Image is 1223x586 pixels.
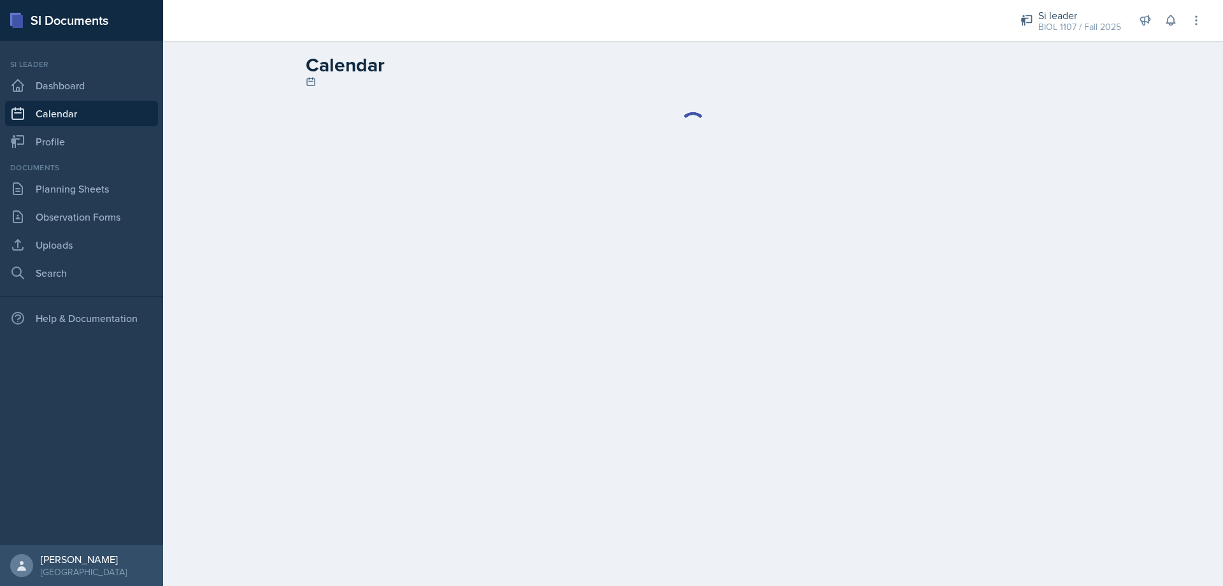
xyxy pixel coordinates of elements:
[5,101,158,126] a: Calendar
[1038,20,1121,34] div: BIOL 1107 / Fall 2025
[5,73,158,98] a: Dashboard
[5,176,158,201] a: Planning Sheets
[41,553,127,566] div: [PERSON_NAME]
[1038,8,1121,23] div: Si leader
[5,232,158,258] a: Uploads
[5,260,158,286] a: Search
[5,204,158,230] a: Observation Forms
[306,54,1080,77] h2: Calendar
[5,59,158,70] div: Si leader
[5,129,158,154] a: Profile
[41,566,127,578] div: [GEOGRAPHIC_DATA]
[5,305,158,331] div: Help & Documentation
[5,162,158,173] div: Documents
